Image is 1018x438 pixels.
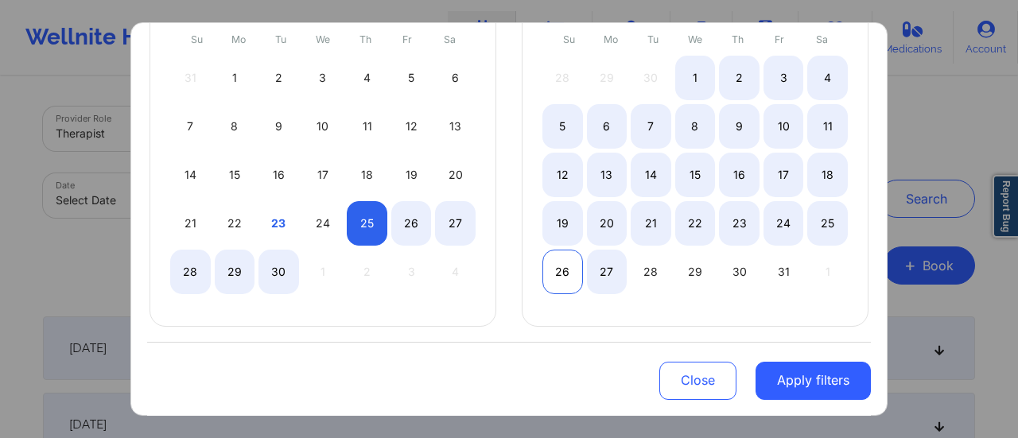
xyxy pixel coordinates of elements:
div: Sun Sep 21 2025 [170,201,211,246]
abbr: Sunday [563,33,575,45]
div: Sun Sep 28 2025 [170,250,211,294]
div: Mon Sep 08 2025 [215,104,255,149]
button: Close [659,361,736,399]
div: Tue Oct 21 2025 [631,201,671,246]
div: Wed Sep 10 2025 [303,104,344,149]
abbr: Saturday [444,33,456,45]
div: Sat Oct 11 2025 [807,104,848,149]
div: Tue Sep 09 2025 [258,104,299,149]
div: Tue Oct 28 2025 [631,250,671,294]
div: Fri Sep 12 2025 [391,104,432,149]
div: Sat Sep 13 2025 [435,104,476,149]
div: Mon Sep 15 2025 [215,153,255,197]
div: Wed Oct 22 2025 [675,201,716,246]
div: Mon Oct 27 2025 [587,250,628,294]
abbr: Tuesday [275,33,286,45]
div: Sun Oct 05 2025 [542,104,583,149]
div: Wed Oct 08 2025 [675,104,716,149]
div: Fri Oct 10 2025 [763,104,804,149]
div: Mon Oct 13 2025 [587,153,628,197]
div: Tue Sep 23 2025 [258,201,299,246]
abbr: Wednesday [316,33,330,45]
abbr: Wednesday [688,33,702,45]
div: Sat Sep 27 2025 [435,201,476,246]
div: Fri Oct 03 2025 [763,56,804,100]
div: Sat Sep 20 2025 [435,153,476,197]
div: Mon Oct 06 2025 [587,104,628,149]
div: Thu Oct 16 2025 [719,153,760,197]
abbr: Friday [402,33,412,45]
abbr: Sunday [191,33,203,45]
abbr: Saturday [816,33,828,45]
div: Wed Sep 03 2025 [303,56,344,100]
div: Wed Oct 15 2025 [675,153,716,197]
div: Thu Sep 25 2025 [347,201,387,246]
div: Wed Sep 24 2025 [303,201,344,246]
abbr: Tuesday [647,33,659,45]
div: Thu Oct 02 2025 [719,56,760,100]
button: Apply filters [756,361,871,399]
div: Sun Oct 12 2025 [542,153,583,197]
div: Thu Sep 04 2025 [347,56,387,100]
div: Mon Oct 20 2025 [587,201,628,246]
div: Sat Oct 18 2025 [807,153,848,197]
div: Fri Sep 19 2025 [391,153,432,197]
div: Thu Oct 23 2025 [719,201,760,246]
abbr: Thursday [359,33,371,45]
div: Sun Oct 26 2025 [542,250,583,294]
div: Mon Sep 22 2025 [215,201,255,246]
div: Sun Oct 19 2025 [542,201,583,246]
div: Tue Oct 14 2025 [631,153,671,197]
div: Thu Oct 30 2025 [719,250,760,294]
div: Fri Sep 26 2025 [391,201,432,246]
div: Sun Sep 07 2025 [170,104,211,149]
div: Mon Sep 29 2025 [215,250,255,294]
div: Tue Oct 07 2025 [631,104,671,149]
abbr: Monday [231,33,246,45]
div: Wed Sep 17 2025 [303,153,344,197]
div: Wed Oct 01 2025 [675,56,716,100]
div: Fri Oct 31 2025 [763,250,804,294]
div: Fri Oct 24 2025 [763,201,804,246]
abbr: Friday [775,33,784,45]
div: Thu Sep 18 2025 [347,153,387,197]
div: Sat Oct 25 2025 [807,201,848,246]
div: Thu Sep 11 2025 [347,104,387,149]
div: Thu Oct 09 2025 [719,104,760,149]
div: Sun Sep 14 2025 [170,153,211,197]
div: Mon Sep 01 2025 [215,56,255,100]
div: Sat Sep 06 2025 [435,56,476,100]
div: Tue Sep 16 2025 [258,153,299,197]
abbr: Thursday [732,33,744,45]
abbr: Monday [604,33,618,45]
div: Tue Sep 02 2025 [258,56,299,100]
div: Tue Sep 30 2025 [258,250,299,294]
div: Sat Oct 04 2025 [807,56,848,100]
div: Fri Oct 17 2025 [763,153,804,197]
div: Wed Oct 29 2025 [675,250,716,294]
div: Fri Sep 05 2025 [391,56,432,100]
